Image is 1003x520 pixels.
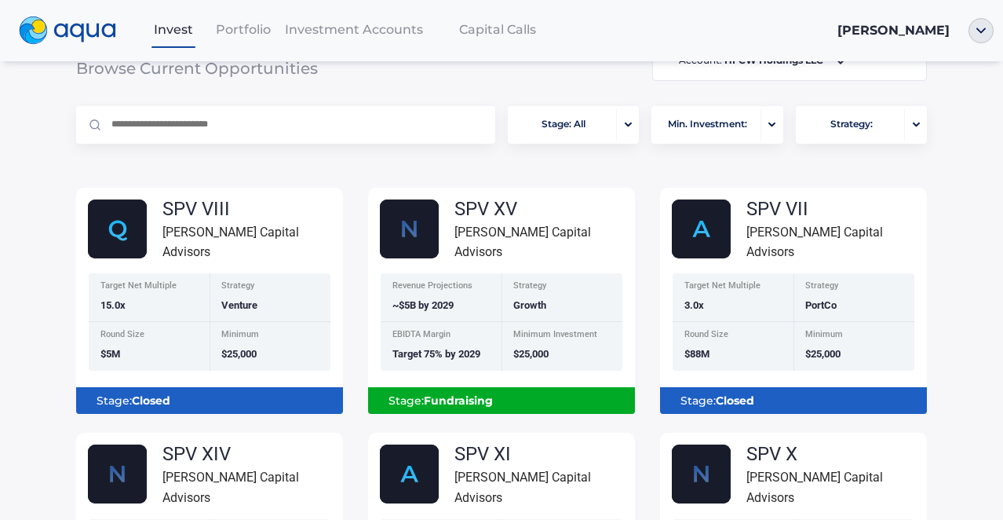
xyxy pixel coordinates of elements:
div: Stage: [381,387,622,414]
span: Target 75% by 2029 [392,348,480,360]
img: Nscale_fund_card.svg [380,200,439,258]
div: Round Size [100,330,200,343]
div: [PERSON_NAME] Capital Advisors [746,222,927,262]
span: 15.0x [100,299,126,311]
a: Capital Calls [429,13,566,46]
img: portfolio-arrow [913,122,920,127]
img: portfolio-arrow [768,122,775,127]
span: $25,000 [221,348,257,360]
div: Revenue Projections [392,281,492,295]
button: Min. Investment:portfolio-arrow [651,106,782,144]
img: Magnifier [89,119,100,130]
div: Stage: [673,387,914,414]
span: Min. Investment: [668,109,747,140]
div: Stage: [89,387,330,414]
img: AlphaFund.svg [380,445,439,504]
div: Minimum [805,330,905,343]
span: $25,000 [805,348,841,360]
span: Stage: All [542,109,585,140]
span: Growth [513,299,546,311]
button: Strategy:portfolio-arrow [796,106,927,144]
img: Nscale_fund_card_1.svg [88,445,147,504]
b: Closed [716,394,754,408]
img: AlphaFund.svg [672,200,731,258]
div: [PERSON_NAME] Capital Advisors [454,467,635,507]
span: Venture [221,299,257,311]
img: Group_48614.svg [88,200,147,258]
img: portfolio-arrow [625,122,632,127]
span: 3.0x [684,299,704,311]
span: ~$5B by 2029 [392,299,454,311]
span: Capital Calls [459,22,536,37]
span: [PERSON_NAME] [837,23,950,38]
div: Minimum Investment [513,330,613,343]
div: Strategy [805,281,905,295]
div: SPV X [746,445,927,463]
span: Investment Accounts [285,22,423,37]
div: Minimum [221,330,321,343]
div: Target Net Multiple [684,281,784,295]
div: EBIDTA Margin [392,330,492,343]
div: [PERSON_NAME] Capital Advisors [454,222,635,262]
div: [PERSON_NAME] Capital Advisors [162,467,343,507]
img: logo [19,16,116,45]
span: Browse Current Opportunities [76,60,359,76]
div: SPV XI [454,445,635,463]
img: Nscale_fund_card.svg [672,445,731,504]
a: Portfolio [208,13,279,46]
div: SPV XIV [162,445,343,463]
div: Target Net Multiple [100,281,200,295]
div: SPV XV [454,200,635,218]
img: ellipse [968,18,994,43]
a: logo [9,13,138,49]
b: Closed [132,394,170,408]
div: [PERSON_NAME] Capital Advisors [746,467,927,507]
div: SPV VII [746,200,927,218]
button: Stage: Allportfolio-arrow [508,106,639,144]
span: $5M [100,348,120,360]
b: Fundraising [424,394,493,408]
a: Invest [138,13,209,46]
a: Investment Accounts [279,13,429,46]
span: Portfolio [216,22,271,37]
span: $88M [684,348,709,360]
span: Invest [154,22,193,37]
div: Strategy [513,281,613,295]
span: Strategy: [830,109,873,140]
span: PortCo [805,299,837,311]
div: Round Size [684,330,784,343]
span: $25,000 [513,348,549,360]
div: [PERSON_NAME] Capital Advisors [162,222,343,262]
div: Strategy [221,281,321,295]
div: SPV VIII [162,200,343,218]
